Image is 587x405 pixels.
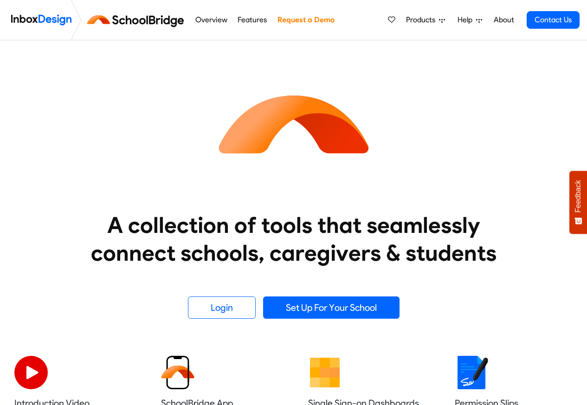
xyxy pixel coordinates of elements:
a: Contact Us [527,11,580,29]
a: Features [235,11,270,29]
a: Request a Demo [275,11,337,29]
img: 2022_01_13_icon_sb_app.svg [161,356,194,389]
button: Feedback - Show survey [569,171,587,234]
a: Set Up For Your School [263,296,400,319]
img: 2022_07_11_icon_video_playback.svg [14,356,48,389]
img: 2022_01_18_icon_signature.svg [455,356,488,389]
img: 2022_01_13_icon_grid.svg [308,356,342,389]
a: About [491,11,516,29]
heading: A collection of tools that seamlessly connect schools, caregivers & students [73,211,514,267]
span: Help [458,14,476,26]
img: schoolbridge logo [85,9,190,31]
img: icon_schoolbridge.svg [210,40,377,207]
a: Login [188,296,256,319]
a: Overview [193,11,230,29]
span: Products [406,14,439,26]
a: Products [402,11,449,29]
span: Feedback [574,180,582,212]
a: Help [454,11,486,29]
